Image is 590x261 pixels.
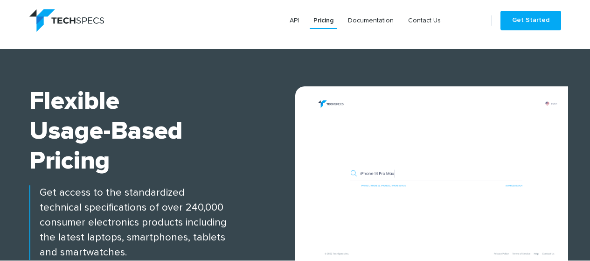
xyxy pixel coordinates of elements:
a: API [286,12,303,29]
img: banner.png [305,96,568,261]
p: Get access to the standardized technical specifications of over 240,000 consumer electronics prod... [29,185,295,260]
a: Pricing [310,12,337,29]
a: Documentation [344,12,397,29]
img: logo [29,9,104,32]
h1: Flexible Usage-based Pricing [29,86,295,176]
a: Contact Us [404,12,444,29]
a: Get Started [500,11,561,30]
